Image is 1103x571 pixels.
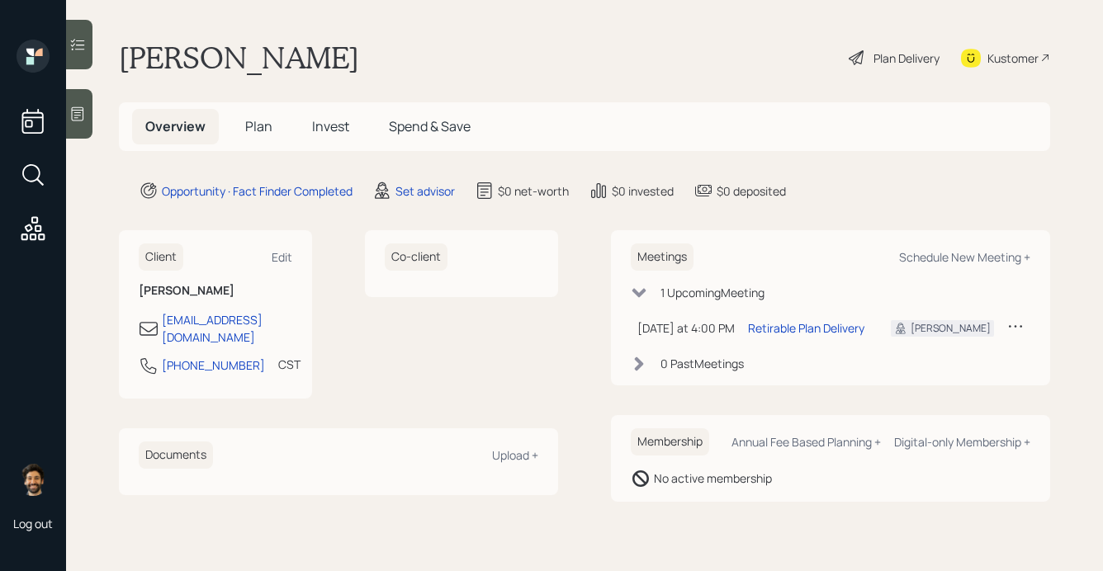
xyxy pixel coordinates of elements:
div: $0 net-worth [498,182,569,200]
div: Annual Fee Based Planning + [731,434,881,450]
div: $0 deposited [717,182,786,200]
div: Upload + [492,447,538,463]
span: Invest [312,117,349,135]
h6: Membership [631,428,709,455]
div: Edit [272,249,292,265]
div: Digital-only Membership + [894,434,1030,450]
div: $0 invested [612,182,674,200]
h6: Co-client [385,243,447,271]
div: [PERSON_NAME] [911,321,991,336]
h6: Meetings [631,243,694,271]
div: 1 Upcoming Meeting [660,284,765,301]
h6: Client [139,243,183,271]
div: Schedule New Meeting + [899,249,1030,265]
span: Overview [145,117,206,135]
h6: [PERSON_NAME] [139,284,292,298]
span: Plan [245,117,272,135]
div: [EMAIL_ADDRESS][DOMAIN_NAME] [162,311,292,346]
span: Spend & Save [389,117,471,135]
div: 0 Past Meeting s [660,355,744,372]
h6: Documents [139,441,213,469]
div: Set advisor [395,182,455,200]
div: [PHONE_NUMBER] [162,356,265,374]
div: Retirable Plan Delivery [748,319,864,337]
div: Plan Delivery [873,50,940,67]
h1: [PERSON_NAME] [119,40,359,76]
img: eric-schwartz-headshot.png [17,463,50,496]
div: Log out [13,516,53,531]
div: [DATE] at 4:00 PM [637,319,735,337]
div: Opportunity · Fact Finder Completed [162,182,353,200]
div: Kustomer [987,50,1039,67]
div: No active membership [654,470,772,487]
div: CST [278,356,301,373]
